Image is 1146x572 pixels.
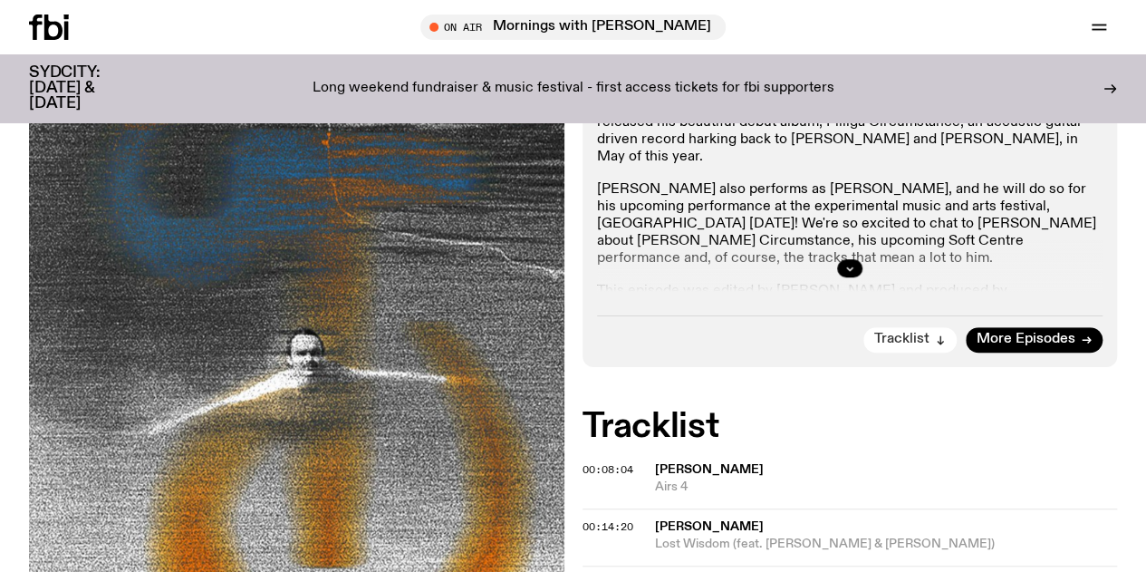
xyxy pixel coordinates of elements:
button: Tracklist [863,327,957,353]
span: 00:14:20 [583,519,633,534]
h3: Style [7,73,265,93]
a: More Episodes [966,327,1103,353]
span: More Episodes [977,333,1075,346]
p: [PERSON_NAME] also performs as [PERSON_NAME], and he will do so for his upcoming performance at t... [597,181,1103,268]
span: 00:08:04 [583,462,633,477]
button: 00:08:04 [583,465,633,475]
span: [PERSON_NAME] [655,520,764,533]
div: Outline [7,7,265,24]
span: Lost Wisdom (feat. [PERSON_NAME] & [PERSON_NAME]) [655,536,1118,553]
a: Back to Top [27,24,98,39]
label: Font Size [7,126,63,141]
span: Tracklist [874,333,929,346]
button: 00:14:20 [583,522,633,532]
h3: SYDCITY: [DATE] & [DATE] [29,65,145,111]
span: [PERSON_NAME] [655,463,764,476]
a: Tracklist [27,40,78,55]
p: [DATE], we're thrilled to be joined by Gomeroi musician, [PERSON_NAME]. [PERSON_NAME] performs un... [597,80,1103,167]
span: Airs 4 [655,479,1118,496]
p: Long weekend fundraiser & music festival - first access tickets for fbi supporters [313,81,834,97]
button: On AirMornings with [PERSON_NAME] [420,15,726,40]
h2: Tracklist [583,411,1118,443]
